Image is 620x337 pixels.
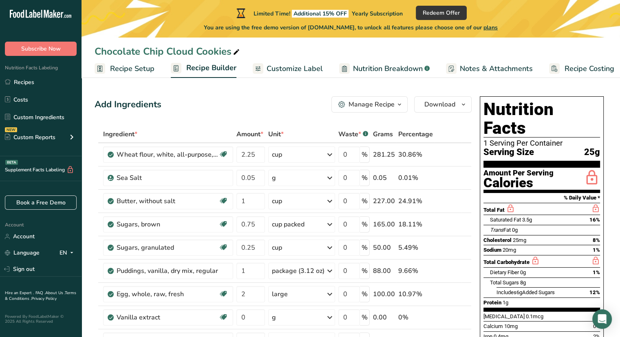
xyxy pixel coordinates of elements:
div: Waste [338,129,368,139]
span: Total Sugars [490,279,519,286]
span: 12% [589,289,600,295]
span: Includes Added Sugars [496,289,555,295]
div: Puddings, vanilla, dry mix, regular [117,266,218,276]
span: Grams [373,129,393,139]
div: Manage Recipe [349,100,395,109]
span: [MEDICAL_DATA] [483,313,525,319]
a: Recipe Setup [95,60,154,78]
span: Notes & Attachments [460,63,533,74]
div: 24.91% [398,196,433,206]
span: You are using the free demo version of [DOMAIN_NAME], to unlock all features please choose one of... [204,23,498,32]
div: 281.25 [373,150,395,160]
div: g [272,313,276,322]
div: 0.05 [373,173,395,183]
div: 18.11% [398,219,433,229]
div: Egg, whole, raw, fresh [117,289,218,299]
span: 0g [512,227,518,233]
div: Powered By FoodLabelMaker © 2025 All Rights Reserved [5,314,77,324]
span: Recipe Builder [186,62,236,73]
div: Chocolate Chip Cloud Cookies [95,44,241,59]
button: Redeem Offer [416,6,467,20]
span: Subscribe Now [21,44,61,53]
span: Sodium [483,247,501,253]
div: Calories [483,177,554,189]
div: Amount Per Serving [483,169,554,177]
div: large [272,289,288,299]
i: Trans [490,227,503,233]
a: Language [5,246,40,260]
span: 25g [584,147,600,157]
div: Wheat flour, white, all-purpose, enriched, unbleached [117,150,218,160]
div: cup [272,150,282,160]
span: Total Fat [483,207,505,213]
button: Manage Recipe [331,96,408,113]
span: plans [483,24,498,31]
span: 25mg [513,237,526,243]
span: Download [424,100,455,109]
div: Butter, without salt [117,196,218,206]
div: NEW [5,127,17,132]
span: Ingredient [103,129,137,139]
a: Recipe Costing [549,60,614,78]
a: Notes & Attachments [446,60,533,78]
span: Nutrition Breakdown [353,63,423,74]
div: 0% [398,313,433,322]
a: Recipe Builder [171,59,236,78]
div: package (3.12 oz) [272,266,324,276]
div: EN [60,248,77,258]
span: 3.5g [522,217,532,223]
span: Redeem Offer [423,9,460,17]
a: Terms & Conditions . [5,290,76,302]
span: 1% [593,269,600,275]
div: Limited Time! [235,8,403,18]
div: cup [272,243,282,253]
span: Additional 15% OFF [292,10,349,18]
span: Calcium [483,323,503,329]
span: Serving Size [483,147,534,157]
span: Recipe Setup [110,63,154,74]
a: Hire an Expert . [5,290,34,296]
span: Total Carbohydrate [483,259,530,265]
span: Dietary Fiber [490,269,519,275]
div: 165.00 [373,219,395,229]
div: cup packed [272,219,304,229]
div: Open Intercom Messenger [592,309,612,329]
span: 1% [593,247,600,253]
section: % Daily Value * [483,193,600,203]
span: 0.1mcg [526,313,543,319]
div: Sea Salt [117,173,218,183]
div: 50.00 [373,243,395,253]
div: Sugars, granulated [117,243,218,253]
span: Yearly Subscription [352,10,403,18]
span: 10mg [504,323,518,329]
a: Nutrition Breakdown [339,60,430,78]
div: Sugars, brown [117,219,218,229]
a: Customize Label [253,60,323,78]
span: Protein [483,299,501,306]
button: Subscribe Now [5,42,77,56]
span: Percentage [398,129,433,139]
div: 30.86% [398,150,433,160]
span: 6g [516,289,522,295]
span: Recipe Costing [565,63,614,74]
h1: Nutrition Facts [483,100,600,137]
span: Fat [490,227,511,233]
div: 9.66% [398,266,433,276]
div: BETA [5,160,18,165]
button: Download [414,96,472,113]
a: Book a Free Demo [5,195,77,210]
div: 5.49% [398,243,433,253]
span: Saturated Fat [490,217,521,223]
div: 0.01% [398,173,433,183]
span: 20mg [503,247,516,253]
div: g [272,173,276,183]
span: Amount [236,129,263,139]
a: About Us . [45,290,65,296]
span: 8% [593,237,600,243]
div: 227.00 [373,196,395,206]
div: 100.00 [373,289,395,299]
div: 1 Serving Per Container [483,139,600,147]
div: Add Ingredients [95,98,161,111]
div: Custom Reports [5,133,55,142]
div: Vanilla extract [117,313,218,322]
